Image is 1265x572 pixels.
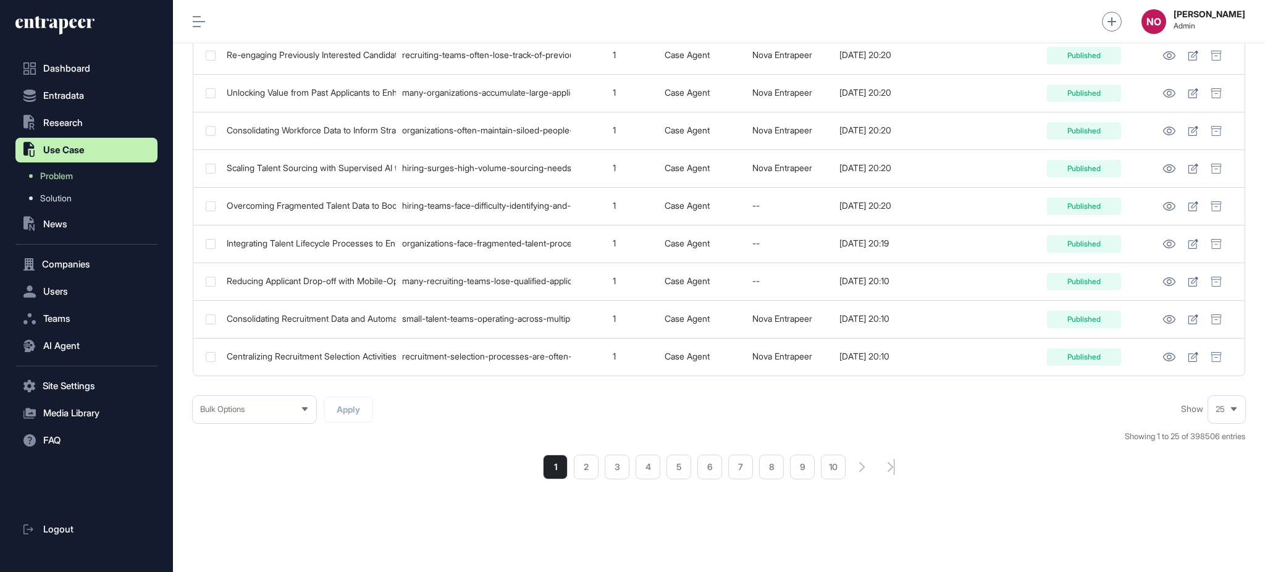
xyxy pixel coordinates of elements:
span: Dashboard [43,64,90,74]
div: Scaling Talent Sourcing with Supervised AI to Accelerate Hiring and Improve Funnel Quality [227,163,390,173]
a: Nova Entrapeer [752,313,812,324]
button: Teams [15,306,158,331]
a: search-pagination-next-button [859,462,865,472]
div: Published [1047,160,1121,177]
span: 1 [613,125,616,135]
a: 9 [790,455,815,479]
li: 10 [821,455,846,479]
div: Centralizing Recruitment Selection Activities to Improve Efficiency, Fairness, and Compliance in ... [227,351,390,361]
span: 1 [613,238,616,248]
div: Consolidating Workforce Data to Inform Strategic Hiring and Diversity Goals [227,125,390,135]
li: 6 [697,455,722,479]
strong: [PERSON_NAME] [1174,9,1245,19]
span: News [43,219,67,229]
a: Case Agent [665,275,710,286]
div: Integrating Talent Lifecycle Processes to Enhance Hiring Quality, Workforce Capability, and Emplo... [227,238,390,248]
a: Logout [15,517,158,542]
div: Published [1047,85,1121,102]
div: [DATE] 20:10 [839,351,929,361]
div: small-talent-teams-operating-across-multiple-regions-often-lack-consolidated-recruitment-data-and... [402,314,565,324]
a: Nova Entrapeer [752,49,812,60]
div: Published [1047,273,1121,290]
div: organizations-often-maintain-siloed-people-systems-such-as-applicant-tracking-system-ats-and-huma... [402,125,565,135]
button: Research [15,111,158,135]
div: [DATE] 20:19 [839,238,929,248]
a: Solution [22,187,158,209]
div: many-organizations-accumulate-large-applicant-pools-in-their-applicant-tracking-systems-ats-but-l... [402,88,565,98]
span: 1 [613,275,616,286]
div: [DATE] 20:20 [839,50,929,60]
span: Bulk Options [200,405,245,414]
div: Unlocking Value from Past Applicants to Enhance Hiring Efficiency and Consistency [227,88,390,98]
a: Case Agent [665,200,710,211]
div: hiring-teams-face-difficulty-identifying-and-engaging-qualified-talent-because-candidate-informat... [402,201,565,211]
a: search-pagination-last-page-button [888,459,895,475]
div: [DATE] 20:20 [839,201,929,211]
button: Site Settings [15,374,158,398]
a: Nova Entrapeer [752,162,812,173]
a: 1 [543,455,568,479]
div: [DATE] 20:20 [839,88,929,98]
span: AI Agent [43,341,80,351]
div: hiring-surges-high-volume-sourcing-needs-and-teams-with-reduced-headcount-create-capacity-and-thr... [402,163,565,173]
a: Dashboard [15,56,158,81]
span: -- [752,238,760,248]
span: -- [752,275,760,286]
a: Case Agent [665,125,710,135]
a: 5 [666,455,691,479]
a: 3 [605,455,629,479]
span: Use Case [43,145,85,155]
a: 8 [759,455,784,479]
span: FAQ [43,435,61,445]
span: 1 [613,162,616,173]
div: [DATE] 20:20 [839,163,929,173]
span: Show [1181,404,1203,414]
span: -- [752,200,760,211]
div: Published [1047,235,1121,253]
span: 1 [613,49,616,60]
span: Problem [40,171,73,181]
button: Media Library [15,401,158,426]
div: recruitment-selection-processes-are-often-fragmented-and-inconsistent-different-roles-require-dif... [402,351,565,361]
span: Admin [1174,22,1245,30]
span: 1 [613,87,616,98]
div: Reducing Applicant Drop-off with Mobile-Optimized, QR-Enabled Job Application Forms for High-Volu... [227,276,390,286]
div: [DATE] 20:20 [839,125,929,135]
a: Problem [22,165,158,187]
div: Consolidating Recruitment Data and Automating Workflows to Accelerate Niche Hiring for Small Dist... [227,314,390,324]
a: Case Agent [665,351,710,361]
div: Published [1047,348,1121,366]
div: [DATE] 20:10 [839,276,929,286]
span: 1 [613,313,616,324]
div: organizations-face-fragmented-talent-processes-that-hinder-their-ability-to-attract-assess-engage... [402,238,565,248]
div: Re-engaging Previously Interested Candidates to Reduce Time-to-Hire and Acquisition Costs [227,50,390,60]
div: recruiting-teams-often-lose-track-of-previously-interested-applicants-and-silver-medalist-candida... [402,50,565,60]
a: Case Agent [665,238,710,248]
a: Case Agent [665,162,710,173]
button: Entradata [15,83,158,108]
span: Teams [43,314,70,324]
a: Case Agent [665,87,710,98]
button: Companies [15,252,158,277]
span: 1 [613,200,616,211]
span: 1 [613,351,616,361]
span: Logout [43,524,74,534]
a: 4 [636,455,660,479]
div: Showing 1 to 25 of 398506 entries [1125,431,1245,443]
a: 2 [574,455,599,479]
span: Entradata [43,91,84,101]
div: [DATE] 20:10 [839,314,929,324]
button: NO [1141,9,1166,34]
div: many-recruiting-teams-lose-qualified-applicants-because-application-workflows-are-not-optimised-f... [402,276,565,286]
button: News [15,212,158,237]
a: 7 [728,455,753,479]
span: Media Library [43,408,99,418]
div: Published [1047,122,1121,140]
div: Published [1047,311,1121,328]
